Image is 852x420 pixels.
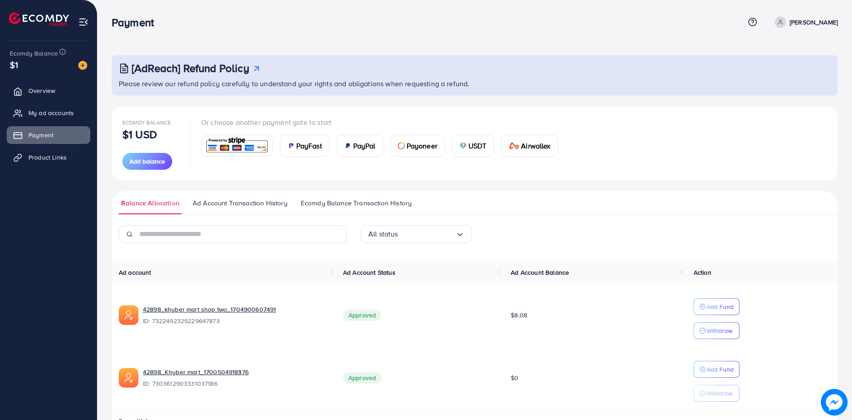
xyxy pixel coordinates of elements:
span: Ecomdy Balance [10,49,58,58]
img: card [398,142,405,149]
span: All status [368,227,398,241]
a: Payment [7,126,90,144]
span: Ad Account Status [343,268,396,277]
span: Payoneer [407,140,437,151]
span: Overview [28,86,55,95]
button: Add Fund [694,298,739,315]
a: cardPayoneer [390,135,445,157]
span: Ad account [119,268,151,277]
span: PayFast [296,140,322,151]
p: Or choose another payment gate to start [201,117,565,128]
span: Action [694,268,711,277]
span: $0 [511,373,518,382]
p: [PERSON_NAME] [790,17,838,28]
button: Add balance [122,153,172,170]
img: card [287,142,295,149]
a: 42898_Khyber mart_1700504918376 [143,368,329,376]
div: <span class='underline'>42898_khyber mart shop two_1704900607491</span></br>7322492329229647873 [143,305,329,325]
div: <span class='underline'>42898_Khyber mart_1700504918376</span></br>7303612903331037186 [143,368,329,388]
img: ic-ads-acc.e4c84228.svg [119,368,138,388]
a: cardUSDT [452,135,494,157]
a: 42898_khyber mart shop two_1704900607491 [143,305,329,314]
div: Search for option [361,225,472,243]
span: Ad Account Balance [511,268,569,277]
span: USDT [468,140,487,151]
img: image [821,389,848,416]
h3: [AdReach] Refund Policy [132,62,249,75]
span: Approved [343,372,381,384]
a: cardAirwallex [501,135,558,157]
img: card [460,142,467,149]
span: ID: 7322492329229647873 [143,316,329,325]
img: card [344,142,351,149]
span: ID: 7303612903331037186 [143,379,329,388]
p: Add Fund [707,364,734,375]
span: Ad Account Transaction History [193,198,287,208]
a: cardPayFast [280,135,330,157]
span: Approved [343,309,381,321]
input: Search for option [398,227,456,241]
p: Withdraw [707,325,732,336]
img: menu [78,17,89,27]
img: logo [9,12,69,26]
p: $1 USD [122,129,157,140]
img: ic-ads-acc.e4c84228.svg [119,305,138,325]
span: $1 [10,58,18,71]
span: $8.08 [511,311,527,320]
a: [PERSON_NAME] [771,16,838,28]
p: Withdraw [707,388,732,399]
img: card [509,142,520,149]
span: Ecomdy Balance Transaction History [301,198,412,208]
a: cardPayPal [337,135,383,157]
span: My ad accounts [28,108,74,117]
button: Add Fund [694,361,739,378]
a: card [201,135,273,156]
span: Payment [28,131,53,140]
a: My ad accounts [7,104,90,122]
p: Please review our refund policy carefully to understand your rights and obligations when requesti... [119,78,832,89]
a: Product Links [7,148,90,166]
span: PayPal [353,140,376,151]
img: card [204,136,270,155]
p: Add Fund [707,301,734,312]
a: Overview [7,82,90,100]
span: Ecomdy Balance [122,119,171,126]
span: Balance Allocation [121,198,179,208]
img: image [78,61,87,70]
button: Withdraw [694,322,739,339]
span: Add balance [129,157,165,166]
span: Product Links [28,153,67,162]
span: Airwallex [521,140,550,151]
h3: Payment [112,16,161,29]
button: Withdraw [694,385,739,402]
